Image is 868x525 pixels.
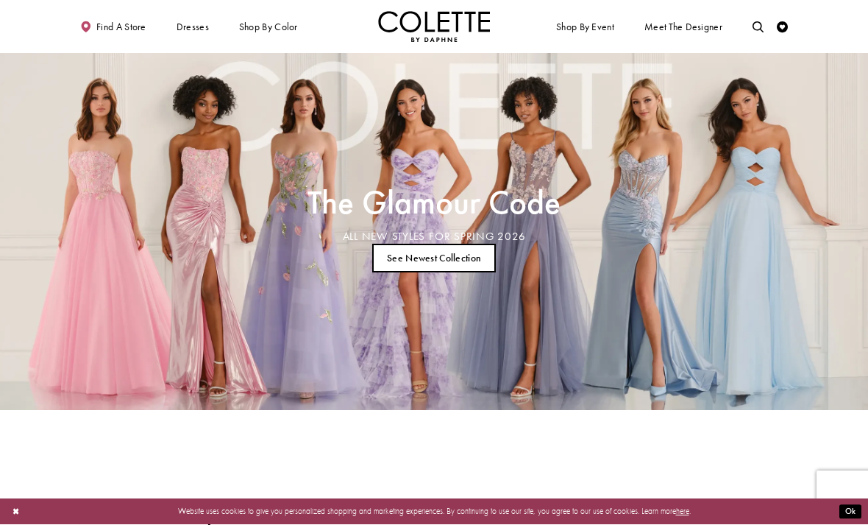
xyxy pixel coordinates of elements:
span: Shop by color [239,21,298,32]
span: Find a store [96,21,146,32]
ul: Slider Links [304,239,563,278]
a: here [676,507,689,517]
a: Visit Home Page [378,11,490,42]
a: Toggle search [750,11,766,42]
span: Meet the designer [644,21,722,32]
span: Dresses [177,21,209,32]
span: Shop By Event [553,11,616,42]
span: Shop By Event [556,21,614,32]
span: Shop by color [236,11,300,42]
h4: ALL NEW STYLES FOR SPRING 2026 [307,230,561,243]
button: Close Dialog [7,502,25,522]
img: Colette by Daphne [378,11,490,42]
a: Find a store [77,11,149,42]
h2: The Glamour Code [307,187,561,218]
button: Submit Dialog [839,505,861,519]
a: See Newest Collection The Glamour Code ALL NEW STYLES FOR SPRING 2026 [372,244,497,272]
span: Dresses [174,11,212,42]
a: Meet the designer [641,11,725,42]
p: Website uses cookies to give you personalized shopping and marketing experiences. By continuing t... [80,504,788,519]
a: Check Wishlist [774,11,791,42]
